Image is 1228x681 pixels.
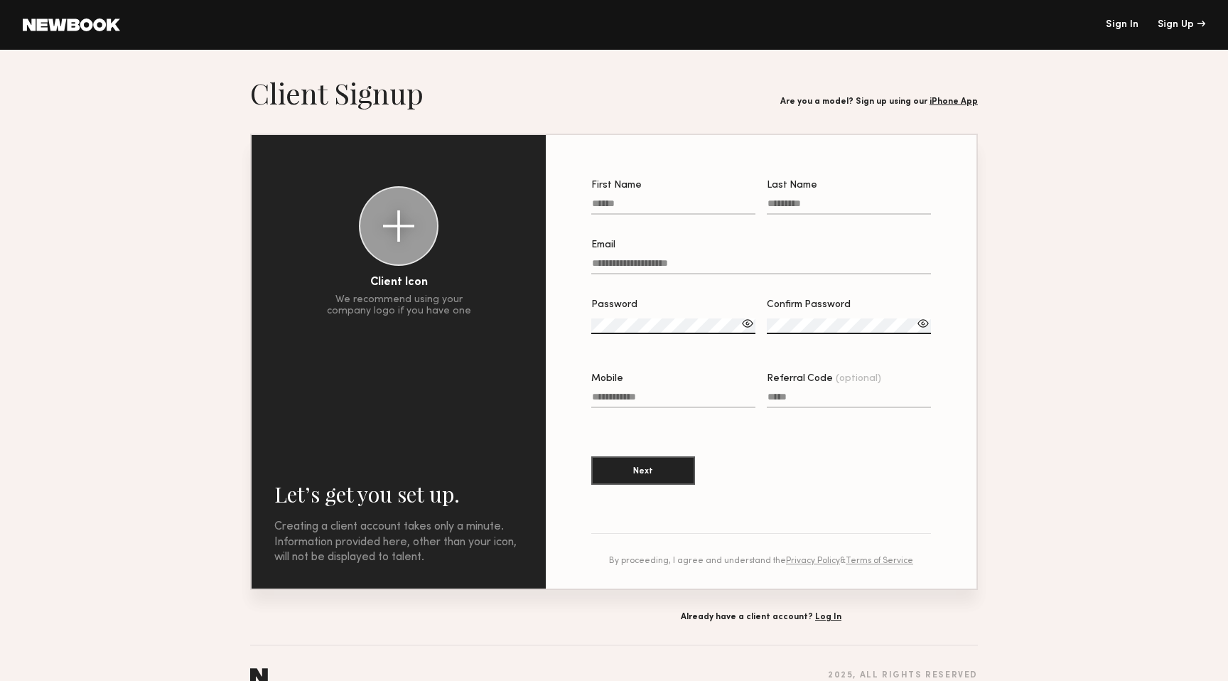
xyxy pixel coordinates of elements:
div: Confirm Password [767,300,931,310]
h1: Client Signup [250,75,424,111]
div: Creating a client account takes only a minute. Information provided here, other than your icon, w... [274,520,523,566]
a: Privacy Policy [786,557,840,565]
input: Referral Code(optional) [767,392,931,408]
div: First Name [591,181,755,191]
a: Log In [815,613,841,621]
button: Next [591,456,695,485]
input: Password [591,318,755,334]
div: Email [591,240,931,250]
div: Are you a model? Sign up using our [780,97,978,107]
a: Sign In [1106,20,1138,30]
input: Mobile [591,392,755,408]
div: Already have a client account? [544,613,978,622]
div: Mobile [591,374,755,384]
span: (optional) [836,374,881,384]
div: Password [591,300,755,310]
h2: Let’s get you set up. [274,480,523,508]
div: Referral Code [767,374,931,384]
div: 2025 , all rights reserved [828,671,978,680]
div: By proceeding, I agree and understand the & [591,557,931,566]
input: Confirm Password [767,318,931,334]
input: Last Name [767,198,931,215]
input: First Name [591,198,755,215]
div: Sign Up [1158,20,1205,30]
div: We recommend using your company logo if you have one [327,294,471,317]
div: Client Icon [370,277,428,289]
div: Last Name [767,181,931,191]
a: iPhone App [930,97,978,106]
a: Terms of Service [846,557,913,565]
input: Email [591,258,931,274]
